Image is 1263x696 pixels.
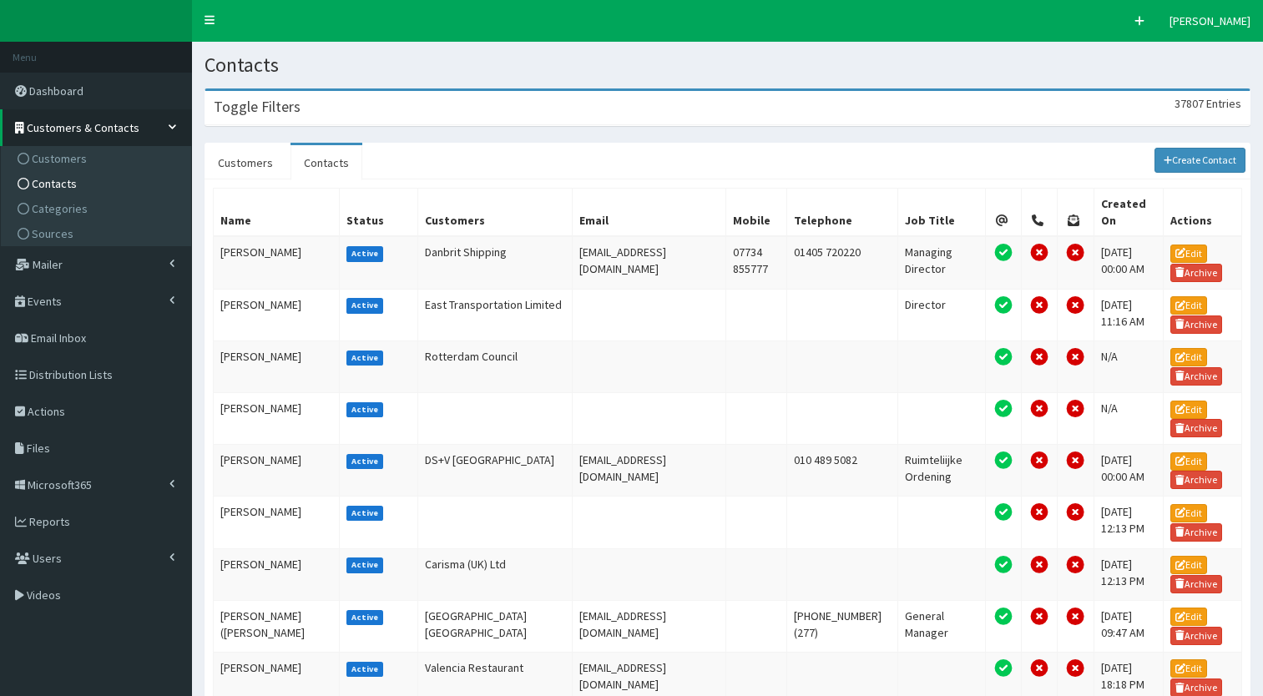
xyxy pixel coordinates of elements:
[1094,340,1163,392] td: N/A
[1094,189,1163,237] th: Created On
[1170,556,1207,574] a: Edit
[214,189,340,237] th: Name
[346,402,384,417] label: Active
[5,171,191,196] a: Contacts
[1170,264,1222,282] a: Archive
[33,257,63,272] span: Mailer
[214,392,340,444] td: [PERSON_NAME]
[573,600,726,652] td: [EMAIL_ADDRESS][DOMAIN_NAME]
[205,145,286,180] a: Customers
[346,298,384,313] label: Active
[573,189,726,237] th: Email
[1170,315,1222,334] a: Archive
[346,610,384,625] label: Active
[28,294,62,309] span: Events
[32,151,87,166] span: Customers
[897,445,985,497] td: Ruimteliijke Ordening
[725,236,786,289] td: 07734 855777
[787,189,897,237] th: Telephone
[214,340,340,392] td: [PERSON_NAME]
[346,662,384,677] label: Active
[1170,367,1222,386] a: Archive
[27,441,50,456] span: Files
[5,196,191,221] a: Categories
[33,551,62,566] span: Users
[29,514,70,529] span: Reports
[31,330,86,345] span: Email Inbox
[1170,452,1207,471] a: Edit
[1094,289,1163,340] td: [DATE] 11:16 AM
[1094,600,1163,652] td: [DATE] 09:47 AM
[418,340,573,392] td: Rotterdam Council
[1170,523,1222,542] a: Archive
[32,176,77,191] span: Contacts
[1170,504,1207,522] a: Edit
[27,120,139,135] span: Customers & Contacts
[897,189,985,237] th: Job Title
[290,145,362,180] a: Contacts
[1170,419,1222,437] a: Archive
[27,588,61,603] span: Videos
[1175,96,1204,111] span: 37807
[418,600,573,652] td: [GEOGRAPHIC_DATA] [GEOGRAPHIC_DATA]
[29,83,83,98] span: Dashboard
[418,289,573,340] td: East Transportation Limited
[346,246,384,261] label: Active
[1154,148,1246,173] a: Create Contact
[1022,189,1058,237] th: Telephone Permission
[214,99,301,114] h3: Toggle Filters
[1170,608,1207,626] a: Edit
[897,236,985,289] td: Managing Director
[1170,627,1222,645] a: Archive
[28,477,92,492] span: Microsoft365
[28,404,65,419] span: Actions
[214,236,340,289] td: [PERSON_NAME]
[1170,401,1207,419] a: Edit
[725,189,786,237] th: Mobile
[339,189,418,237] th: Status
[346,557,384,572] label: Active
[1206,96,1241,111] span: Entries
[1094,497,1163,548] td: [DATE] 12:13 PM
[418,445,573,497] td: DS+V [GEOGRAPHIC_DATA]
[1094,392,1163,444] td: N/A
[418,236,573,289] td: Danbrit Shipping
[5,146,191,171] a: Customers
[1170,659,1207,678] a: Edit
[787,600,897,652] td: [PHONE_NUMBER] (277)
[1094,548,1163,600] td: [DATE] 12:13 PM
[214,289,340,340] td: [PERSON_NAME]
[32,201,88,216] span: Categories
[32,226,73,241] span: Sources
[1058,189,1094,237] th: Post Permission
[1164,189,1242,237] th: Actions
[1170,245,1207,263] a: Edit
[5,221,191,246] a: Sources
[29,367,113,382] span: Distribution Lists
[985,189,1021,237] th: Email Permission
[787,445,897,497] td: 010 489 5082
[214,548,340,600] td: [PERSON_NAME]
[418,189,573,237] th: Customers
[346,506,384,521] label: Active
[787,236,897,289] td: 01405 720220
[214,445,340,497] td: [PERSON_NAME]
[1170,296,1207,315] a: Edit
[214,497,340,548] td: [PERSON_NAME]
[1170,575,1222,593] a: Archive
[346,351,384,366] label: Active
[573,445,726,497] td: [EMAIL_ADDRESS][DOMAIN_NAME]
[1170,348,1207,366] a: Edit
[1094,236,1163,289] td: [DATE] 00:00 AM
[418,548,573,600] td: Carisma (UK) Ltd
[205,54,1250,76] h1: Contacts
[573,236,726,289] td: [EMAIL_ADDRESS][DOMAIN_NAME]
[346,454,384,469] label: Active
[1170,471,1222,489] a: Archive
[897,289,985,340] td: Director
[1094,445,1163,497] td: [DATE] 00:00 AM
[897,600,985,652] td: General Manager
[1170,13,1250,28] span: [PERSON_NAME]
[214,600,340,652] td: [PERSON_NAME] ([PERSON_NAME]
